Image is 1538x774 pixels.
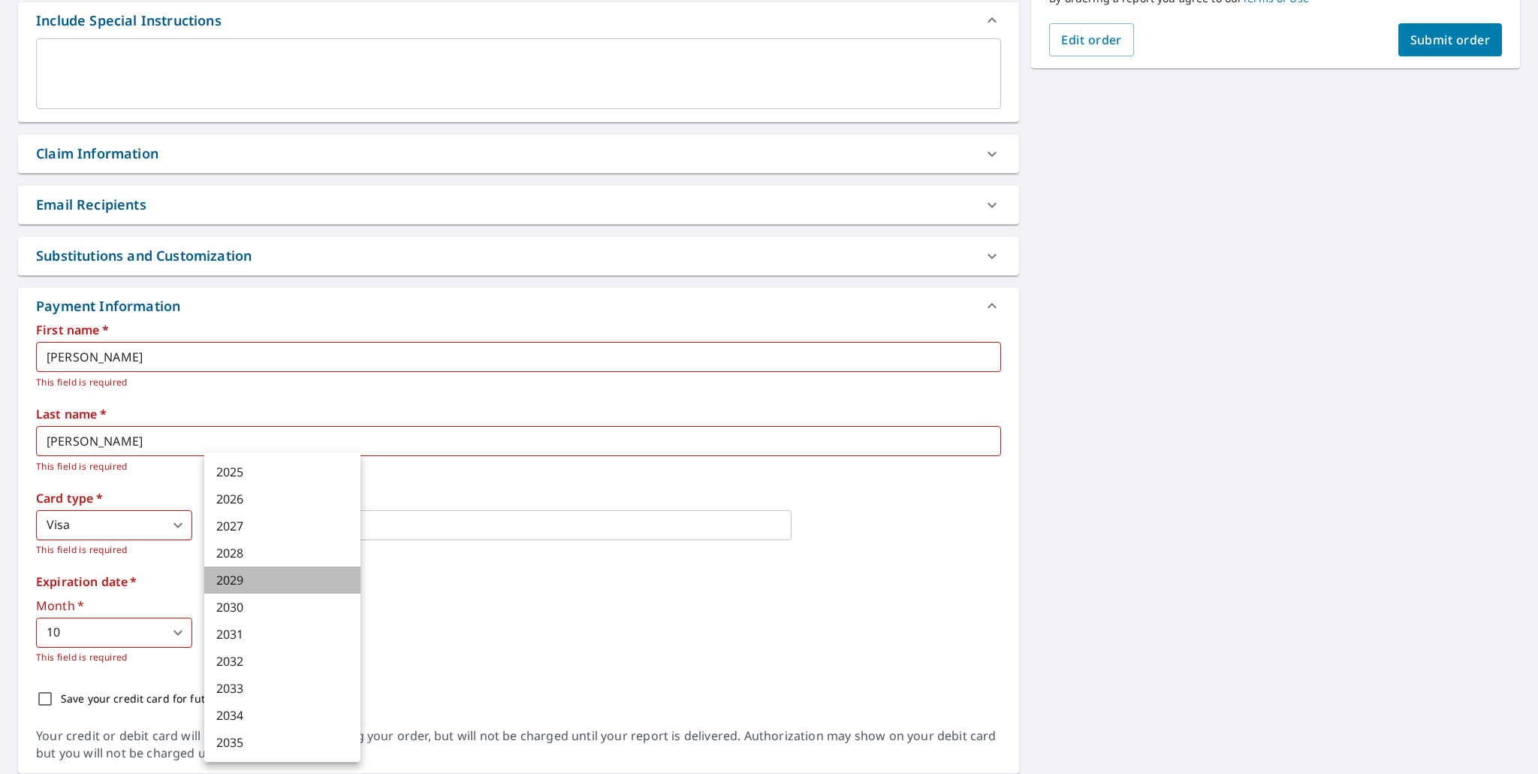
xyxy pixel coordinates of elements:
li: 2027 [204,512,360,540]
li: 2033 [204,675,360,702]
li: 2029 [204,567,360,594]
li: 2025 [204,458,360,485]
li: 2026 [204,485,360,512]
li: 2030 [204,594,360,621]
li: 2032 [204,648,360,675]
li: 2028 [204,540,360,567]
li: 2031 [204,621,360,648]
li: 2035 [204,729,360,756]
li: 2034 [204,702,360,729]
